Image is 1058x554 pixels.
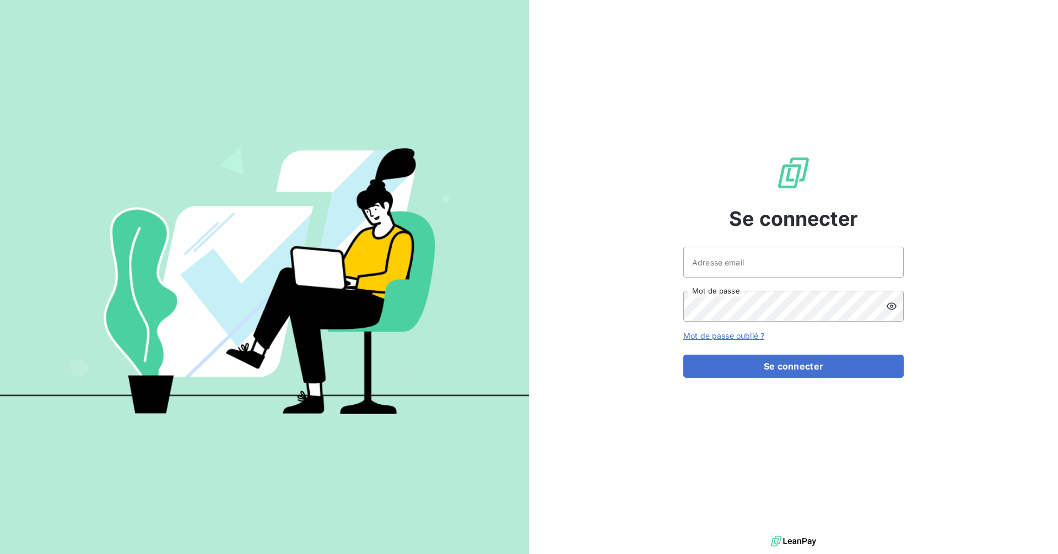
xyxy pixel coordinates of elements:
img: Logo LeanPay [776,155,811,191]
a: Mot de passe oublié ? [683,331,764,340]
button: Se connecter [683,355,904,378]
input: placeholder [683,247,904,278]
span: Se connecter [729,204,858,233]
img: logo [771,533,816,550]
